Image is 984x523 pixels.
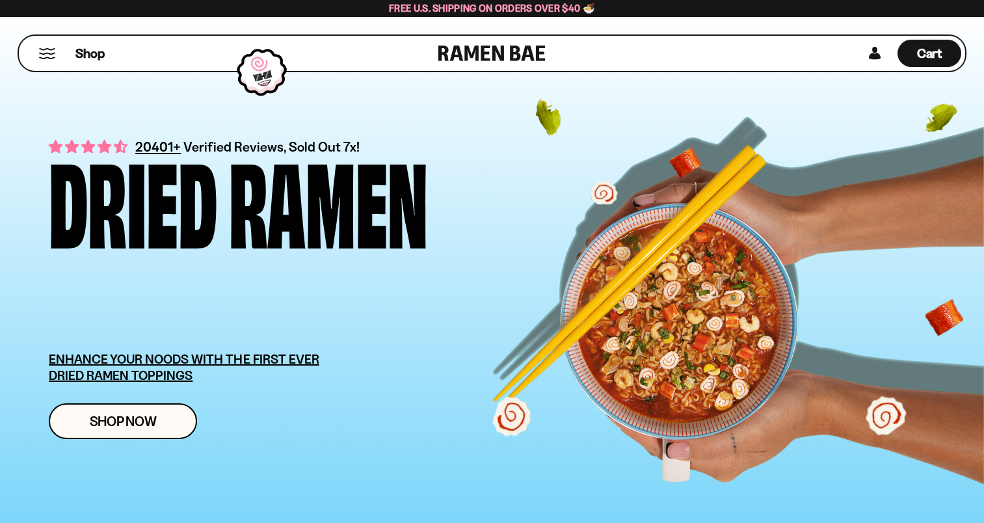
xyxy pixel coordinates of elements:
[49,403,197,439] a: Shop Now
[38,48,56,59] button: Mobile Menu Trigger
[229,154,428,243] div: Ramen
[389,2,595,14] span: Free U.S. Shipping on Orders over $40 🍜
[898,36,961,71] div: Cart
[75,40,105,67] a: Shop
[49,154,217,243] div: Dried
[90,414,157,428] span: Shop Now
[917,46,942,61] span: Cart
[75,45,105,62] span: Shop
